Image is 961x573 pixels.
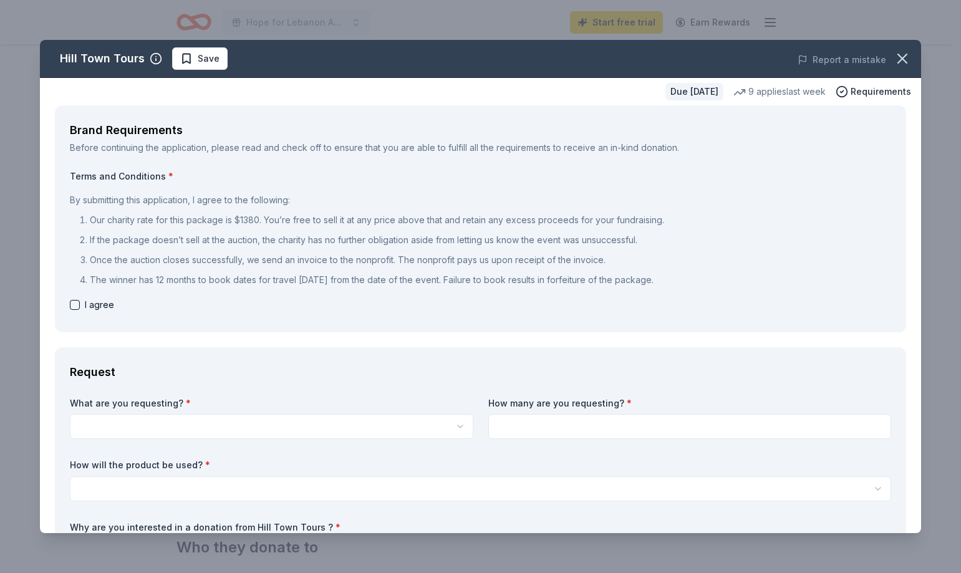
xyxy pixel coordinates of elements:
div: Hill Town Tours [60,49,145,69]
button: Requirements [836,84,911,99]
p: Our charity rate for this package is $1380. You’re free to sell it at any price above that and re... [90,213,891,228]
span: Save [198,51,220,66]
button: Report a mistake [798,52,886,67]
p: By submitting this application, I agree to the following: [70,193,891,208]
div: Brand Requirements [70,120,891,140]
p: Once the auction closes successfully, we send an invoice to the nonprofit. The nonprofit pays us ... [90,253,891,267]
p: If the package doesn’t sell at the auction, the charity has no further obligation aside from lett... [90,233,891,248]
label: How many are you requesting? [488,397,892,410]
div: Due [DATE] [665,83,723,100]
label: What are you requesting? [70,397,473,410]
p: The winner has 12 months to book dates for travel [DATE] from the date of the event. Failure to b... [90,272,891,287]
label: Terms and Conditions [70,170,891,183]
div: Request [70,362,891,382]
div: 9 applies last week [733,84,826,99]
div: Before continuing the application, please read and check off to ensure that you are able to fulfi... [70,140,891,155]
span: I agree [85,297,114,312]
label: Why are you interested in a donation from Hill Town Tours ? [70,521,891,534]
button: Save [172,47,228,70]
label: How will the product be used? [70,459,891,471]
span: Requirements [851,84,911,99]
